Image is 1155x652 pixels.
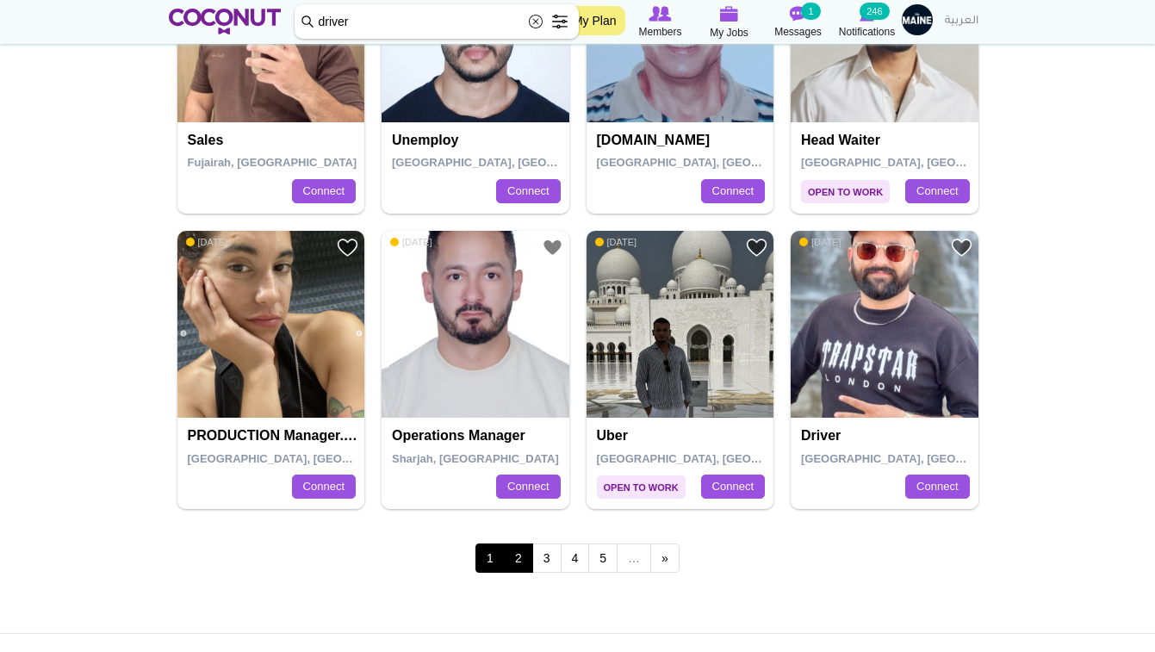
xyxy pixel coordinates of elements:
h4: [DOMAIN_NAME] [597,133,768,148]
a: My Plan [564,6,625,35]
a: Connect [701,475,765,499]
span: Fujairah, [GEOGRAPHIC_DATA] [188,156,357,169]
span: 1 [475,543,505,573]
a: Connect [701,179,765,203]
span: Messages [774,23,822,40]
span: [DATE] [186,236,228,248]
span: [GEOGRAPHIC_DATA], [GEOGRAPHIC_DATA] [597,452,842,465]
a: Connect [496,475,560,499]
a: next › [650,543,680,573]
h4: Sales [188,133,359,148]
span: [GEOGRAPHIC_DATA], [GEOGRAPHIC_DATA] [188,452,433,465]
a: 4 [561,543,590,573]
small: 1 [801,3,820,20]
a: Add to Favourites [951,237,972,258]
span: [DATE] [390,236,432,248]
img: Notifications [860,6,874,22]
img: My Jobs [720,6,739,22]
a: Connect [905,179,969,203]
span: Open to Work [597,475,686,499]
a: 5 [588,543,618,573]
a: Browse Members Members [626,4,695,40]
input: Search members by role or city [295,4,579,39]
span: [GEOGRAPHIC_DATA], [GEOGRAPHIC_DATA] [801,156,1046,169]
span: My Jobs [710,24,748,41]
h4: PRODUCTION manager. Host Of artists [188,428,359,444]
a: Connect [905,475,969,499]
a: Connect [292,179,356,203]
h4: Operations manager [392,428,563,444]
span: Notifications [839,23,895,40]
a: 3 [532,543,562,573]
span: Open to Work [801,180,890,203]
span: [GEOGRAPHIC_DATA], [GEOGRAPHIC_DATA] [597,156,842,169]
span: [GEOGRAPHIC_DATA], [GEOGRAPHIC_DATA] [801,452,1046,465]
a: Notifications Notifications 246 [833,4,902,40]
span: Sharjah, [GEOGRAPHIC_DATA] [392,452,559,465]
a: Add to Favourites [337,237,358,258]
img: Home [169,9,282,34]
a: Connect [496,179,560,203]
span: [DATE] [595,236,637,248]
a: 2 [504,543,533,573]
a: العربية [936,4,987,39]
a: Messages Messages 1 [764,4,833,40]
h4: Head Waiter [801,133,972,148]
a: My Jobs My Jobs [695,4,764,41]
span: [GEOGRAPHIC_DATA], [GEOGRAPHIC_DATA] [392,156,637,169]
span: [DATE] [799,236,841,248]
img: Browse Members [649,6,671,22]
h4: Driver [801,428,972,444]
small: 246 [860,3,889,20]
a: Connect [292,475,356,499]
span: Members [638,23,681,40]
img: Messages [790,6,807,22]
h4: Unemploy [392,133,563,148]
span: … [617,543,651,573]
a: Add to Favourites [746,237,767,258]
h4: Uber [597,428,768,444]
a: Add to Favourites [542,237,563,258]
